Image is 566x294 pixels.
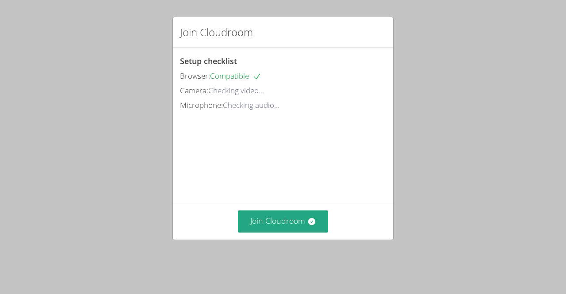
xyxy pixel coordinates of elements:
[180,85,208,95] span: Camera:
[238,210,329,232] button: Join Cloudroom
[210,71,261,81] span: Compatible
[223,100,279,110] span: Checking audio...
[180,56,237,66] span: Setup checklist
[180,100,223,110] span: Microphone:
[180,71,210,81] span: Browser:
[180,24,253,40] h2: Join Cloudroom
[208,85,264,95] span: Checking video...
